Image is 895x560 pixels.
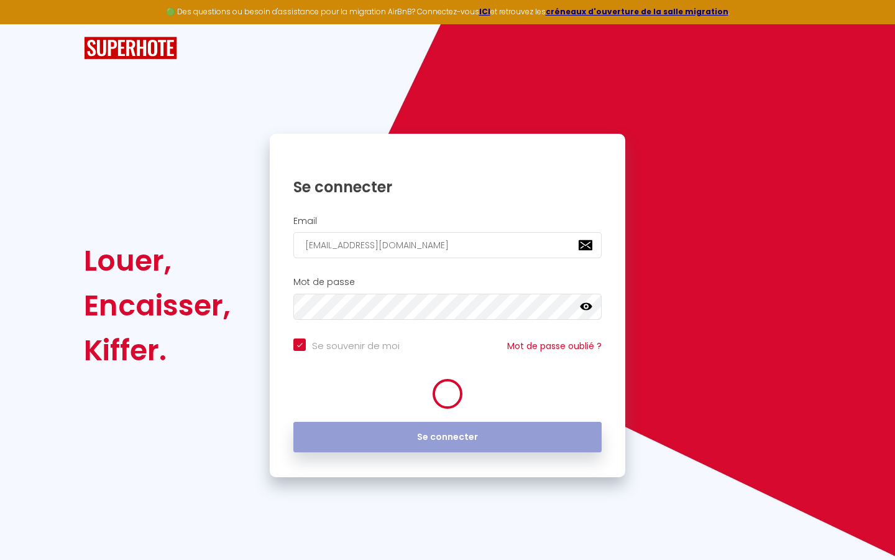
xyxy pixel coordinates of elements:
h2: Mot de passe [293,277,602,287]
div: Louer, [84,238,231,283]
h1: Se connecter [293,177,602,197]
a: Mot de passe oublié ? [507,340,602,352]
img: SuperHote logo [84,37,177,60]
a: créneaux d'ouverture de la salle migration [546,6,728,17]
div: Kiffer. [84,328,231,373]
h2: Email [293,216,602,226]
div: Encaisser, [84,283,231,328]
input: Ton Email [293,232,602,258]
button: Ouvrir le widget de chat LiveChat [10,5,47,42]
button: Se connecter [293,422,602,453]
a: ICI [479,6,490,17]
